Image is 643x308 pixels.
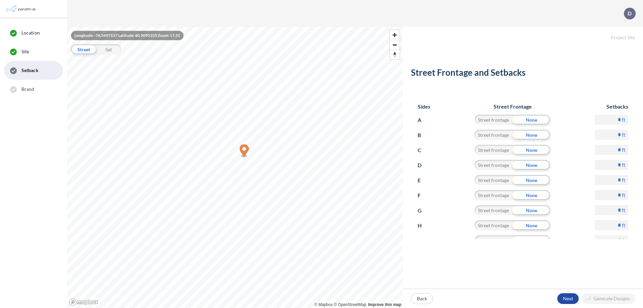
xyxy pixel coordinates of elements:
p: A [418,115,430,125]
div: Street frontage [475,220,512,230]
div: Street frontage [475,205,512,215]
div: None [512,160,550,170]
div: Street frontage [475,130,512,140]
div: None [512,235,550,245]
p: B [418,130,430,140]
h6: Setbacks [595,103,628,110]
label: ft [622,116,626,123]
h2: Street Frontage and Setbacks [411,67,635,80]
div: Longitude: -74.5497137 Latitude: 40.9095255 Zoom: 17.51 [71,31,184,40]
div: None [512,205,550,215]
span: Brand [21,86,34,93]
div: None [512,115,550,125]
img: Parafin [5,3,38,15]
p: C [418,145,430,156]
a: Mapbox [314,302,333,307]
span: Site [21,48,29,55]
div: Street frontage [475,145,512,155]
div: Street frontage [475,115,512,125]
h6: Street Frontage [468,103,557,110]
div: Map marker [240,144,249,158]
div: Street frontage [475,175,512,185]
div: None [512,145,550,155]
a: Mapbox homepage [69,298,98,306]
span: Setback [21,67,39,74]
div: None [512,220,550,230]
canvas: Map [67,27,403,308]
div: Sat [96,44,121,54]
div: None [512,175,550,185]
label: ft [622,162,626,168]
p: E [418,175,430,186]
button: Reset bearing to north [390,50,400,59]
button: Back [411,293,433,304]
p: H [418,220,430,231]
button: Zoom out [390,40,400,50]
button: Zoom in [390,30,400,40]
div: Street frontage [475,160,512,170]
p: Back [417,295,427,302]
label: ft [622,131,626,138]
p: D [628,10,632,16]
label: ft [622,222,626,229]
div: Street frontage [475,235,512,245]
p: D [418,160,430,171]
div: Street frontage [475,190,512,200]
div: None [512,130,550,140]
label: ft [622,177,626,183]
button: Next [557,293,579,304]
a: OpenStreetMap [334,302,366,307]
label: ft [622,146,626,153]
p: I [418,235,430,246]
span: Location [21,29,40,36]
label: ft [622,192,626,198]
div: Street [71,44,96,54]
label: ft [622,207,626,213]
h5: Project Site [403,27,643,41]
p: Next [563,295,573,302]
p: G [418,205,430,216]
div: None [512,190,550,200]
h6: Sides [418,103,430,110]
p: F [418,190,430,201]
label: ft [622,237,626,244]
a: Improve this map [368,302,401,307]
